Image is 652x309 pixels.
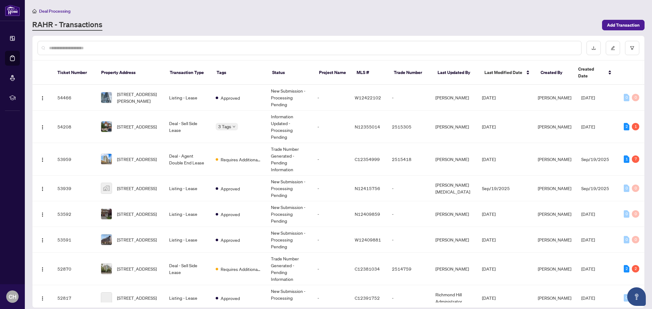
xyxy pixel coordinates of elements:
[38,154,47,164] button: Logo
[52,176,96,201] td: 53939
[632,210,639,218] div: 0
[352,61,389,85] th: MLS #
[581,211,595,217] span: [DATE]
[625,41,639,55] button: filter
[581,95,595,100] span: [DATE]
[587,41,601,55] button: download
[9,292,16,301] span: CH
[387,201,430,227] td: -
[40,157,45,162] img: Logo
[538,295,571,301] span: [PERSON_NAME]
[538,237,571,242] span: [PERSON_NAME]
[101,154,112,164] img: thumbnail-img
[624,123,629,130] div: 2
[606,41,620,55] button: edit
[266,111,313,143] td: Information Updated - Processing Pending
[355,124,380,129] span: N12355014
[313,111,350,143] td: -
[164,176,211,201] td: Listing - Lease
[266,253,313,285] td: Trade Number Generated - Pending Information
[164,253,211,285] td: Deal - Sell Side Lease
[355,266,380,272] span: C12381034
[313,176,350,201] td: -
[38,183,47,193] button: Logo
[117,91,159,104] span: [STREET_ADDRESS][PERSON_NAME]
[32,20,102,31] a: RAHR - Transactions
[581,156,609,162] span: Sep/19/2025
[624,210,629,218] div: 0
[538,95,571,100] span: [PERSON_NAME]
[117,156,157,163] span: [STREET_ADDRESS]
[101,183,112,194] img: thumbnail-img
[387,111,430,143] td: 2515305
[164,143,211,176] td: Deal - Agent Double End Lease
[355,95,381,100] span: W12422102
[482,156,496,162] span: [DATE]
[39,8,70,14] span: Deal Processing
[117,294,157,301] span: [STREET_ADDRESS]
[101,209,112,219] img: thumbnail-img
[232,125,236,128] span: down
[355,211,380,217] span: N12409859
[538,211,571,217] span: [PERSON_NAME]
[212,61,267,85] th: Tags
[38,293,47,303] button: Logo
[538,266,571,272] span: [PERSON_NAME]
[38,93,47,102] button: Logo
[482,211,496,217] span: [DATE]
[40,238,45,243] img: Logo
[581,266,595,272] span: [DATE]
[52,85,96,111] td: 54466
[165,61,212,85] th: Transaction Type
[482,237,496,242] span: [DATE]
[266,227,313,253] td: New Submission - Processing Pending
[430,85,477,111] td: [PERSON_NAME]
[52,61,96,85] th: Ticket Number
[117,185,157,192] span: [STREET_ADDRESS]
[221,94,240,101] span: Approved
[355,156,380,162] span: C12354999
[96,61,165,85] th: Property Address
[624,265,629,272] div: 2
[538,185,571,191] span: [PERSON_NAME]
[581,185,609,191] span: Sep/19/2025
[479,61,536,85] th: Last Modified Date
[313,143,350,176] td: -
[314,61,352,85] th: Project Name
[38,264,47,274] button: Logo
[40,186,45,191] img: Logo
[482,124,496,129] span: [DATE]
[484,69,522,76] span: Last Modified Date
[40,212,45,217] img: Logo
[266,143,313,176] td: Trade Number Generated - Pending Information
[581,237,595,242] span: [DATE]
[611,46,615,50] span: edit
[624,94,629,101] div: 0
[355,185,380,191] span: N12415756
[221,156,261,163] span: Requires Additional Docs
[221,185,240,192] span: Approved
[624,155,629,163] div: 1
[218,123,231,130] span: 3 Tags
[164,201,211,227] td: Listing - Lease
[40,267,45,272] img: Logo
[101,121,112,132] img: thumbnail-img
[40,125,45,130] img: Logo
[624,294,629,302] div: 0
[266,176,313,201] td: New Submission - Processing Pending
[40,296,45,301] img: Logo
[632,185,639,192] div: 0
[101,263,112,274] img: thumbnail-img
[38,235,47,245] button: Logo
[313,201,350,227] td: -
[538,124,571,129] span: [PERSON_NAME]
[482,95,496,100] span: [DATE]
[389,61,433,85] th: Trade Number
[538,156,571,162] span: [PERSON_NAME]
[632,155,639,163] div: 7
[5,5,20,16] img: logo
[387,227,430,253] td: -
[630,46,634,50] span: filter
[40,96,45,101] img: Logo
[430,143,477,176] td: [PERSON_NAME]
